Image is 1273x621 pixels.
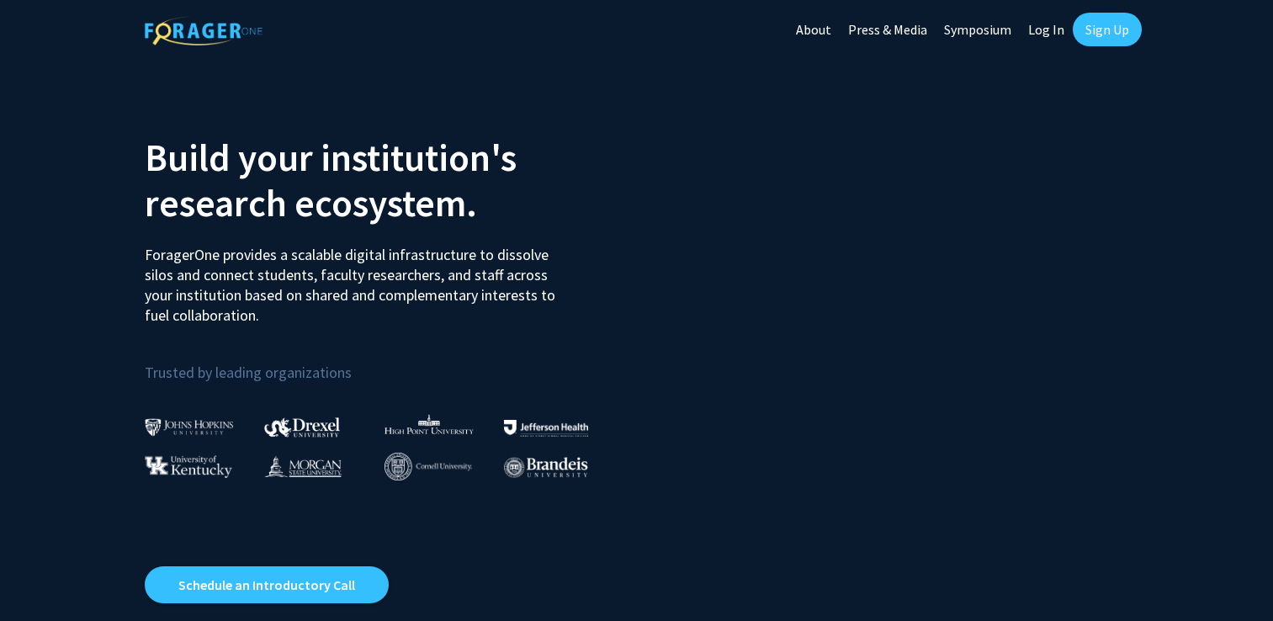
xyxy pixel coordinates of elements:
[145,566,389,603] a: Opens in a new tab
[504,457,588,478] img: Brandeis University
[145,135,624,226] h2: Build your institution's research ecosystem.
[264,417,340,437] img: Drexel University
[264,455,342,477] img: Morgan State University
[145,16,263,45] img: ForagerOne Logo
[1073,13,1142,46] a: Sign Up
[145,232,567,326] p: ForagerOne provides a scalable digital infrastructure to dissolve silos and connect students, fac...
[385,453,472,480] img: Cornell University
[145,339,624,385] p: Trusted by leading organizations
[504,420,588,436] img: Thomas Jefferson University
[385,414,474,434] img: High Point University
[145,455,232,478] img: University of Kentucky
[145,418,234,436] img: Johns Hopkins University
